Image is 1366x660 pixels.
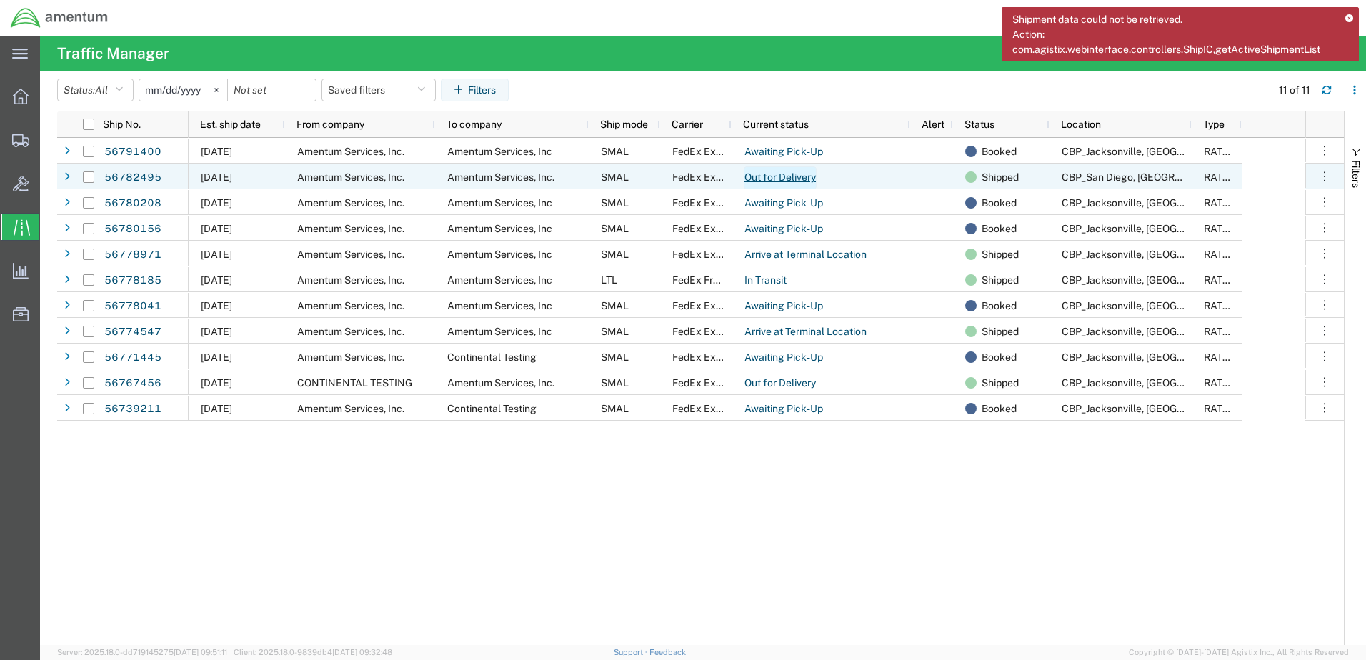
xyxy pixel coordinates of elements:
span: 09/10/2025 [201,249,232,260]
span: FedEx Express [672,377,741,389]
span: Amentum Services, Inc [447,223,552,234]
span: Amentum Services, Inc. [297,223,404,234]
span: 09/10/2025 [201,300,232,311]
span: FedEx Express [672,223,741,234]
span: Amentum Services, Inc [447,249,552,260]
span: 09/09/2025 [201,403,232,414]
span: SMAL [601,146,629,157]
span: CBP_Jacksonville, FL_EJA [1062,274,1248,286]
span: Amentum Services, Inc. [447,377,554,389]
span: Server: 2025.18.0-dd719145275 [57,648,227,656]
a: Arrive at Terminal Location [744,244,867,266]
span: FedEx Express [672,326,741,337]
span: CBP_Jacksonville, FL_EJA [1062,377,1248,389]
span: Ship No. [103,119,141,130]
span: FedEx Freight [672,274,737,286]
span: Amentum Services, Inc. [297,274,404,286]
span: Copyright © [DATE]-[DATE] Agistix Inc., All Rights Reserved [1129,646,1349,659]
a: 56767456 [104,372,162,395]
input: Not set [139,79,227,101]
span: 09/10/2025 [201,223,232,234]
span: SMAL [601,377,629,389]
span: Shipped [982,370,1019,396]
span: Amentum Services, Inc [447,300,552,311]
a: 56778185 [104,269,162,292]
span: RATED [1204,171,1236,183]
span: SMAL [601,300,629,311]
span: Current status [743,119,809,130]
span: FedEx Express [672,300,741,311]
input: Not set [228,79,316,101]
a: Awaiting Pick-Up [744,295,824,318]
span: SMAL [601,249,629,260]
a: In-Transit [744,269,787,292]
span: RATED [1204,197,1236,209]
span: Amentum Services, Inc. [297,403,404,414]
span: RATED [1204,146,1236,157]
a: Awaiting Pick-Up [744,218,824,241]
span: FedEx Express [672,403,741,414]
span: Shipped [982,241,1019,267]
a: Support [614,648,649,656]
span: Booked [982,344,1017,370]
span: [DATE] 09:32:48 [332,648,392,656]
span: SMAL [601,403,629,414]
span: Continental Testing [447,351,537,363]
span: CBP_Jacksonville, FL_EJA [1062,403,1248,414]
span: CBP_San Diego, CA_WSD [1062,171,1240,183]
span: Amentum Services, Inc [447,274,552,286]
span: From company [296,119,364,130]
span: RATED [1204,274,1236,286]
span: Shipped [982,319,1019,344]
span: Shipped [982,164,1019,190]
a: 56774547 [104,321,162,344]
span: Booked [982,293,1017,319]
span: Amentum Services, Inc. [297,197,404,209]
span: Shipment data could not be retrieved. Action: com.agistix.webinterface.controllers.ShipIC,getActi... [1012,12,1335,57]
span: CBP_Jacksonville, FL_EJA [1062,146,1248,157]
span: SMAL [601,197,629,209]
h4: Traffic Manager [57,36,169,71]
span: Client: 2025.18.0-9839db4 [234,648,392,656]
span: Amentum Services, Inc. [297,249,404,260]
button: Status:All [57,79,134,101]
span: Continental Testing [447,403,537,414]
span: CBP_Jacksonville, FL_EJA [1062,300,1248,311]
span: [DATE] 09:51:11 [174,648,227,656]
span: RATED [1204,403,1236,414]
span: Carrier [672,119,703,130]
span: 09/10/2025 [201,171,232,183]
span: Amentum Services, Inc. [297,171,404,183]
span: CBP_Jacksonville, FL_EJA [1062,223,1248,234]
span: Amentum Services, Inc. [297,300,404,311]
span: Booked [982,139,1017,164]
a: Awaiting Pick-Up [744,141,824,164]
a: 56791400 [104,141,162,164]
span: FedEx Express [672,351,741,363]
span: SMAL [601,351,629,363]
span: RATED [1204,377,1236,389]
a: Out for Delivery [744,372,817,395]
span: FedEx Express [672,171,741,183]
a: Awaiting Pick-Up [744,346,824,369]
span: CBP_Jacksonville, FL_EJA [1062,351,1248,363]
span: Booked [982,396,1017,421]
span: Est. ship date [200,119,261,130]
span: Booked [982,190,1017,216]
span: Amentum Services, Inc [447,197,552,209]
span: CBP_Jacksonville, FL_EJA [1062,326,1248,337]
span: 09/09/2025 [201,377,232,389]
a: 56739211 [104,398,162,421]
img: logo [10,7,109,29]
a: 56778971 [104,244,162,266]
a: 56778041 [104,295,162,318]
span: 09/10/2025 [201,326,232,337]
span: LTL [601,274,617,286]
a: Feedback [649,648,686,656]
span: CONTINENTAL TESTING [297,377,412,389]
a: 56771445 [104,346,162,369]
span: SMAL [601,171,629,183]
span: Amentum Services, Inc. [297,146,404,157]
span: RATED [1204,249,1236,260]
span: RATED [1204,223,1236,234]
